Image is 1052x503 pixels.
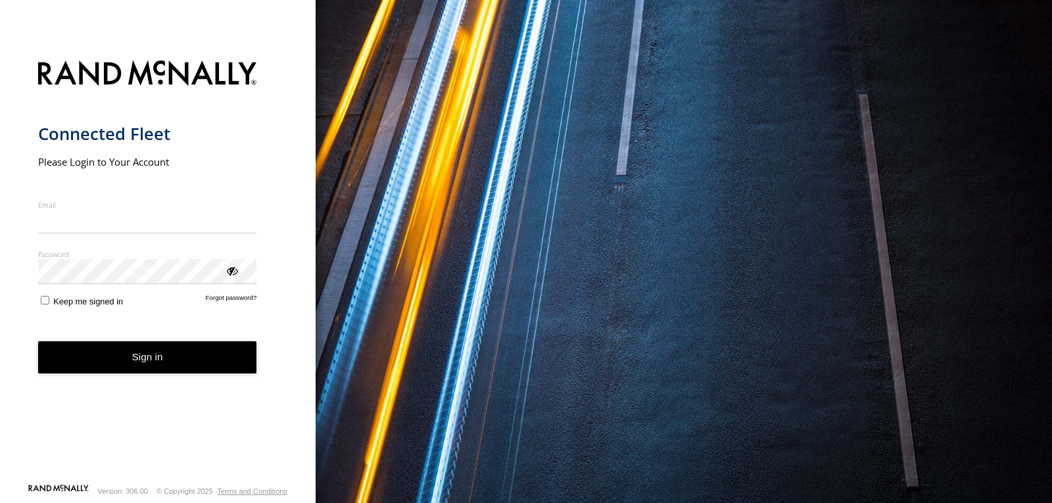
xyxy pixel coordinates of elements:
h1: Connected Fleet [38,123,257,145]
a: Forgot password? [206,294,257,306]
span: Keep me signed in [53,297,123,306]
label: Password [38,249,257,259]
a: Visit our Website [28,485,89,498]
form: main [38,53,278,483]
img: Rand McNally [38,58,257,91]
div: ViewPassword [225,264,238,277]
div: © Copyright 2025 - [156,487,287,495]
div: Version: 306.00 [98,487,148,495]
label: Email [38,200,257,210]
input: Keep me signed in [41,296,49,304]
a: Terms and Conditions [218,487,287,495]
h2: Please Login to Your Account [38,155,257,168]
button: Sign in [38,341,257,373]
